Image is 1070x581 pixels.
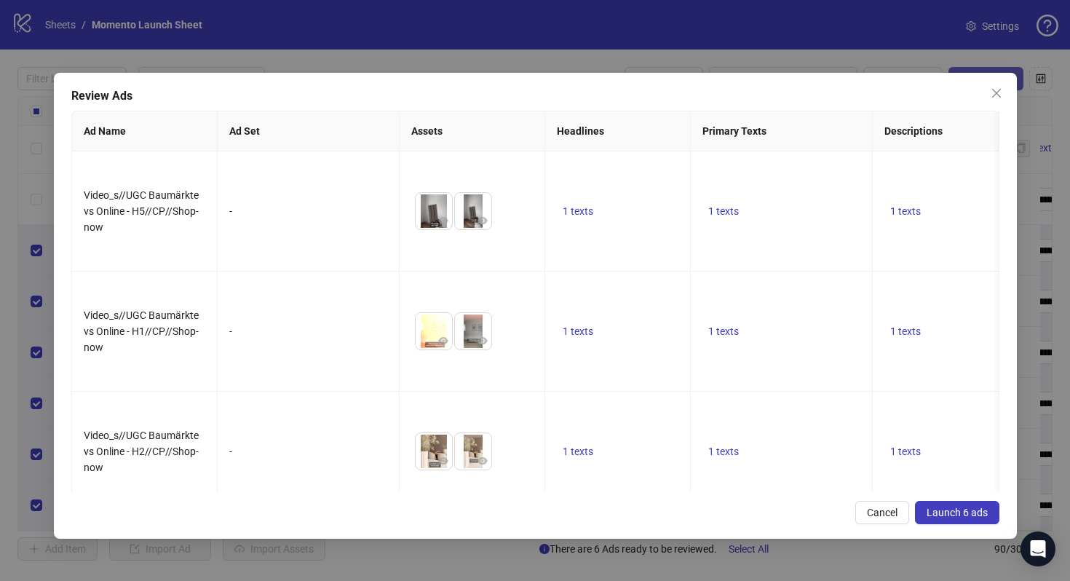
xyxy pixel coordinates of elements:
[708,325,739,337] span: 1 texts
[884,202,927,220] button: 1 texts
[702,323,745,340] button: 1 texts
[474,212,491,229] button: Preview
[71,87,999,105] div: Review Ads
[563,325,593,337] span: 1 texts
[416,433,452,470] img: Asset 1
[708,205,739,217] span: 1 texts
[708,446,739,457] span: 1 texts
[884,323,927,340] button: 1 texts
[927,507,988,518] span: Launch 6 ads
[557,323,599,340] button: 1 texts
[435,332,452,349] button: Preview
[477,456,488,466] span: eye
[229,203,387,219] div: -
[563,205,593,217] span: 1 texts
[985,82,1008,105] button: Close
[229,323,387,339] div: -
[867,507,897,518] span: Cancel
[416,193,452,229] img: Asset 1
[438,456,448,466] span: eye
[477,336,488,346] span: eye
[557,202,599,220] button: 1 texts
[455,193,491,229] img: Asset 2
[873,111,1055,151] th: Descriptions
[84,189,199,233] span: Video_s//UGC Baumärkte vs Online - H5//CP//Shop-now
[884,443,927,460] button: 1 texts
[455,433,491,470] img: Asset 2
[991,87,1002,99] span: close
[455,313,491,349] img: Asset 2
[890,446,921,457] span: 1 texts
[545,111,691,151] th: Headlines
[557,443,599,460] button: 1 texts
[229,443,387,459] div: -
[915,501,999,524] button: Launch 6 ads
[400,111,545,151] th: Assets
[477,216,488,226] span: eye
[474,452,491,470] button: Preview
[890,205,921,217] span: 1 texts
[702,443,745,460] button: 1 texts
[855,501,909,524] button: Cancel
[890,325,921,337] span: 1 texts
[435,212,452,229] button: Preview
[702,202,745,220] button: 1 texts
[72,111,218,151] th: Ad Name
[435,452,452,470] button: Preview
[84,430,199,473] span: Video_s//UGC Baumärkte vs Online - H2//CP//Shop-now
[416,313,452,349] img: Asset 1
[474,332,491,349] button: Preview
[691,111,873,151] th: Primary Texts
[438,216,448,226] span: eye
[563,446,593,457] span: 1 texts
[218,111,400,151] th: Ad Set
[438,336,448,346] span: eye
[1021,531,1055,566] div: Open Intercom Messenger
[84,309,199,353] span: Video_s//UGC Baumärkte vs Online - H1//CP//Shop-now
